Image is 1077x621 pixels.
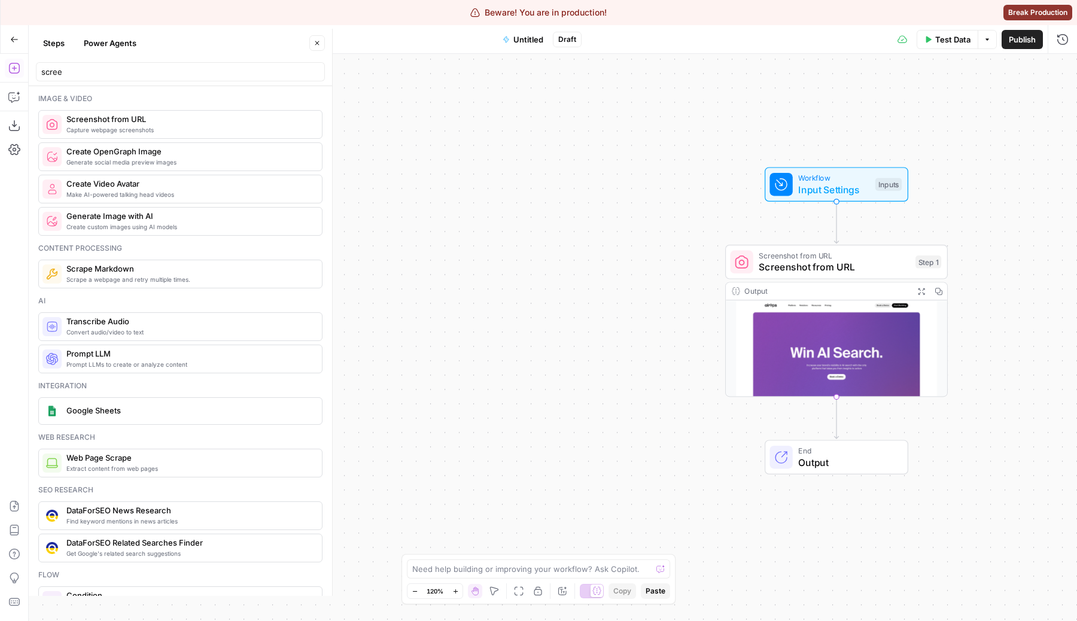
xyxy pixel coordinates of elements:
div: Flow [38,570,323,580]
span: Web Page Scrape [66,452,312,464]
button: Paste [641,583,670,599]
div: Screenshot from URLScreenshot from URLStep 1Output [725,245,948,397]
span: DataForSEO News Research [66,504,312,516]
div: Ai [38,296,323,306]
img: vjoh3p9kohnippxyp1brdnq6ymi1 [46,510,58,522]
span: Google Sheets [66,404,312,416]
span: Break Production [1008,7,1067,18]
span: Convert audio/video to text [66,327,312,337]
span: Transcribe Audio [66,315,312,327]
span: End [798,445,896,456]
span: Get Google's related search suggestions [66,549,312,558]
img: rmejigl5z5mwnxpjlfq225817r45 [46,183,58,195]
img: https---www.airops.com_1759249900.png [726,301,947,415]
img: Group%201%201.png [46,405,58,417]
span: Input Settings [798,182,869,197]
div: Output [744,285,908,297]
span: Screenshot from URL [66,113,312,125]
div: Content processing [38,243,323,254]
button: Break Production [1003,5,1072,20]
button: Publish [1002,30,1043,49]
span: Screenshot from URL [759,260,909,274]
span: Find keyword mentions in news articles [66,516,312,526]
span: Condition [66,589,312,601]
g: Edge from start to step_1 [834,202,838,243]
span: Create custom images using AI models [66,222,312,232]
div: EndOutput [725,440,948,474]
button: Steps [36,34,72,53]
span: Capture webpage screenshots [66,125,312,135]
span: Scrape a webpage and retry multiple times. [66,275,312,284]
span: Output [798,455,896,470]
img: jlmgu399hrhymlku2g1lv3es8mdc [46,268,58,280]
button: Power Agents [77,34,144,53]
span: Untitled [513,34,543,45]
span: 120% [427,586,443,596]
span: DataForSEO Related Searches Finder [66,537,312,549]
img: 9u0p4zbvbrir7uayayktvs1v5eg0 [46,542,58,554]
span: Extract content from web pages [66,464,312,473]
span: Scrape Markdown [66,263,312,275]
span: Test Data [935,34,970,45]
img: pyizt6wx4h99f5rkgufsmugliyey [46,151,58,163]
button: Test Data [917,30,978,49]
div: WorkflowInput SettingsInputs [725,167,948,202]
div: Seo research [38,485,323,495]
button: Untitled [495,30,550,49]
input: Search steps [41,66,320,78]
span: Screenshot from URL [759,249,909,261]
span: Create OpenGraph Image [66,145,312,157]
span: Draft [558,34,576,45]
span: Copy [613,586,631,596]
span: Generate social media preview images [66,157,312,167]
span: Paste [646,586,665,596]
span: Prompt LLM [66,348,312,360]
span: Create Video Avatar [66,178,312,190]
span: Workflow [798,172,869,184]
span: Prompt LLMs to create or analyze content [66,360,312,369]
div: Beware! You are in production! [470,7,607,19]
span: Make AI-powered talking head videos [66,190,312,199]
g: Edge from step_1 to end [834,397,838,439]
div: Image & video [38,93,323,104]
div: Integration [38,380,323,391]
button: Copy [609,583,636,599]
div: Step 1 [915,255,941,269]
div: Inputs [875,178,902,191]
span: Generate Image with AI [66,210,312,222]
span: Publish [1009,34,1036,45]
div: Web research [38,432,323,443]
